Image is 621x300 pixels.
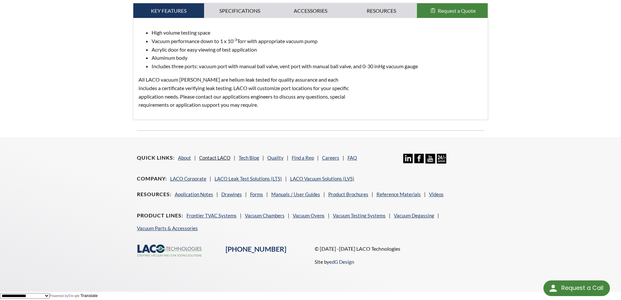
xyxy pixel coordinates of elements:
[68,294,81,298] img: Google Translate
[315,258,354,266] p: Site by
[214,176,282,182] a: LACO Leak Test Solutions (LTS)
[178,155,191,161] a: About
[394,213,434,218] a: Vacuum Degassing
[233,37,237,42] sup: -3
[68,293,98,298] a: Translate
[548,283,558,293] img: round button
[329,259,354,265] a: edG Design
[152,62,483,71] li: Includes three ports: vacuum port with manual ball valve, vent port with manual ball valve, and 0...
[186,213,237,218] a: Frontier TVAC Systems
[429,191,444,197] a: Videos
[245,213,285,218] a: Vacuum Chambers
[152,45,483,54] li: Acrylic door for easy viewing of test application
[175,191,213,197] a: Application Notes
[328,191,368,197] a: Product Brochures
[137,225,198,231] a: Vacuum Parts & Accessories
[271,191,320,197] a: Manuals / User Guides
[438,8,476,14] span: Request a Quote
[133,3,204,18] a: Key Features
[275,3,346,18] a: Accessories
[152,28,483,37] li: High volume testing space
[221,191,242,197] a: Drawings
[290,176,354,182] a: LACO Vacuum Solutions (LVS)
[137,154,175,161] h4: Quick Links
[543,280,610,296] div: Request a Call
[139,75,357,109] p: All LACO vacuum [PERSON_NAME] are helium leak tested for quality assurance and each includes a ce...
[561,280,603,295] div: Request a Call
[137,191,171,198] h4: Resources
[199,155,230,161] a: Contact LACO
[137,212,183,219] h4: Product Lines
[437,159,446,165] a: 24/7 Support
[347,155,357,161] a: FAQ
[333,213,386,218] a: Vacuum Testing Systems
[239,155,259,161] a: Tech Blog
[152,54,483,62] li: Aluminum body
[293,213,325,218] a: Vacuum Ovens
[346,3,417,18] a: Resources
[226,245,286,253] a: [PHONE_NUMBER]
[315,245,484,253] p: © [DATE] -[DATE] LACO Technologies
[204,3,275,18] a: Specifications
[417,3,488,18] button: Request a Quote
[170,176,206,182] a: LACO Corporate
[250,191,263,197] a: Forms
[152,37,483,45] li: Vacuum performance down to 1 x 10 Torr with appropriate vacuum pump
[322,155,339,161] a: Careers
[137,175,167,182] h4: Company
[377,191,421,197] a: Reference Materials
[267,155,284,161] a: Quality
[292,155,314,161] a: Find a Rep
[437,154,446,163] img: 24/7 Support Icon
